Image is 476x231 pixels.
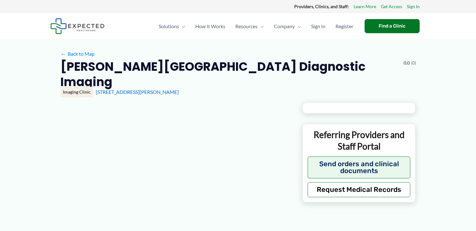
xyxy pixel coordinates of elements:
span: Solutions [159,15,179,37]
nav: Primary Site Navigation [154,15,358,37]
button: Request Medical Records [308,182,411,197]
h2: [PERSON_NAME][GEOGRAPHIC_DATA] Diagnostic Imaging [60,59,399,90]
a: ResourcesMenu Toggle [230,15,269,37]
a: CompanyMenu Toggle [269,15,306,37]
a: Learn More [354,3,376,11]
span: Menu Toggle [295,15,301,37]
span: Resources [235,15,258,37]
a: ←Back to Map [60,49,95,59]
span: ← [60,51,66,57]
button: Send orders and clinical documents [308,157,411,178]
span: How It Works [195,15,225,37]
span: (0) [411,59,416,67]
p: Referring Providers and Staff Portal [308,129,411,152]
span: Register [335,15,353,37]
div: Imaging Clinic [60,87,93,97]
strong: Providers, Clinics, and Staff: [294,4,349,9]
a: Sign In [407,3,420,11]
a: [STREET_ADDRESS][PERSON_NAME] [96,89,179,95]
img: Expected Healthcare Logo - side, dark font, small [50,18,105,34]
span: Sign In [311,15,325,37]
span: Company [274,15,295,37]
span: Menu Toggle [258,15,264,37]
a: Register [330,15,358,37]
a: SolutionsMenu Toggle [154,15,190,37]
a: Find a Clinic [365,19,420,33]
a: How It Works [190,15,230,37]
a: Sign In [306,15,330,37]
a: Get Access [381,3,402,11]
span: Menu Toggle [179,15,185,37]
span: 0.0 [404,59,410,67]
